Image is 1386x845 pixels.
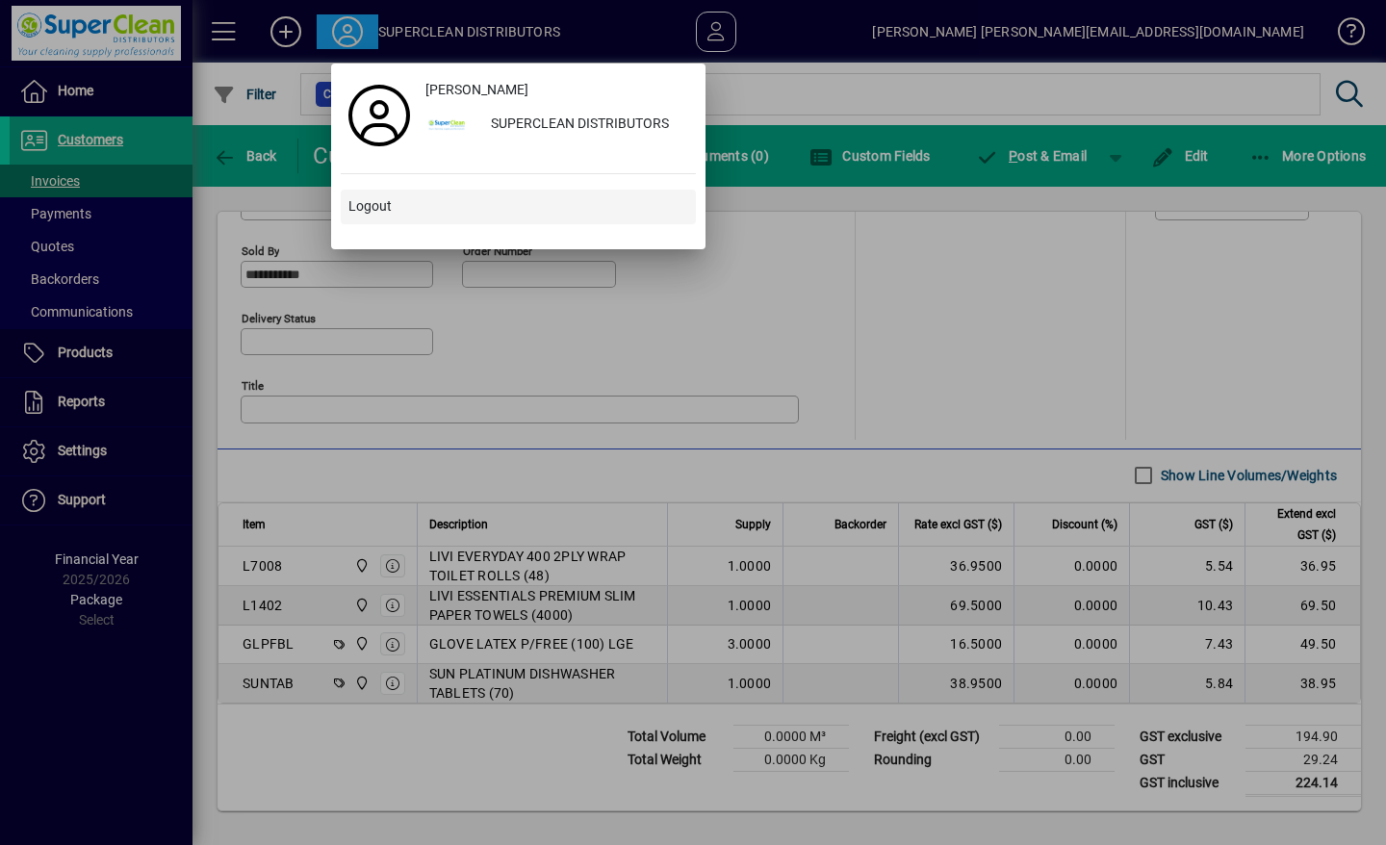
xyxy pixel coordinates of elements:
[341,190,696,224] button: Logout
[348,196,392,217] span: Logout
[425,80,528,100] span: [PERSON_NAME]
[418,73,696,108] a: [PERSON_NAME]
[418,108,696,142] button: SUPERCLEAN DISTRIBUTORS
[341,98,418,133] a: Profile
[475,108,696,142] div: SUPERCLEAN DISTRIBUTORS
